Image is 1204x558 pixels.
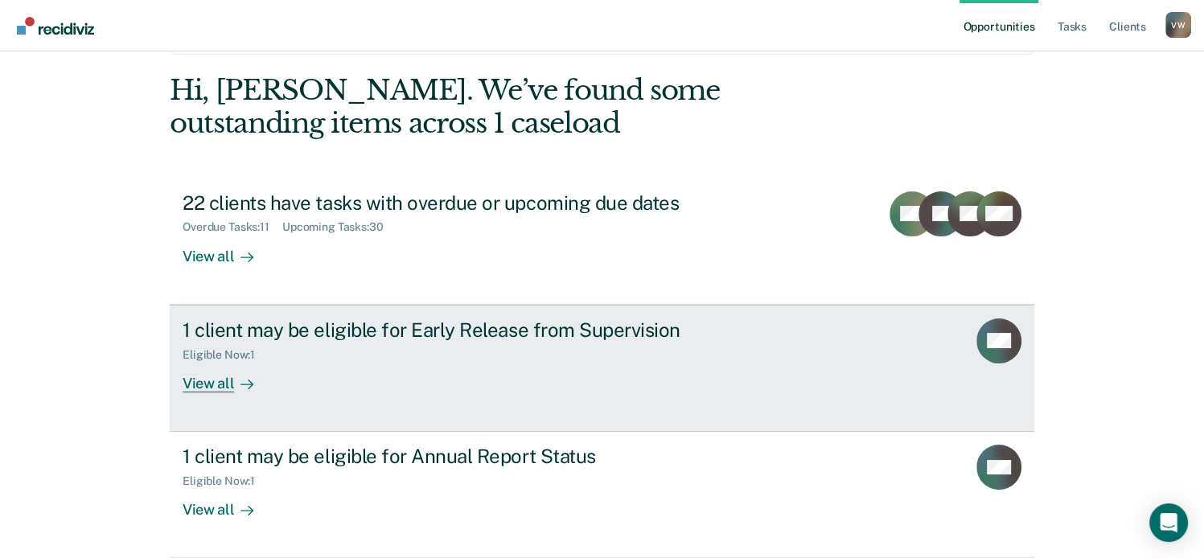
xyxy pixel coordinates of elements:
div: 22 clients have tasks with overdue or upcoming due dates [183,191,747,215]
a: 22 clients have tasks with overdue or upcoming due datesOverdue Tasks:11Upcoming Tasks:30View all [170,178,1034,305]
img: Recidiviz [17,17,94,35]
div: 1 client may be eligible for Annual Report Status [183,445,747,468]
button: Profile dropdown button [1165,12,1191,38]
a: 1 client may be eligible for Annual Report StatusEligible Now:1View all [170,432,1034,558]
div: Hi, [PERSON_NAME]. We’ve found some outstanding items across 1 caseload [170,74,861,140]
div: View all [183,488,273,519]
a: 1 client may be eligible for Early Release from SupervisionEligible Now:1View all [170,305,1034,432]
div: Overdue Tasks : 11 [183,220,282,234]
div: V W [1165,12,1191,38]
div: Eligible Now : 1 [183,474,268,488]
div: Open Intercom Messenger [1149,503,1188,542]
div: 1 client may be eligible for Early Release from Supervision [183,318,747,342]
div: Upcoming Tasks : 30 [282,220,397,234]
div: View all [183,234,273,265]
div: Eligible Now : 1 [183,348,268,362]
div: View all [183,361,273,392]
